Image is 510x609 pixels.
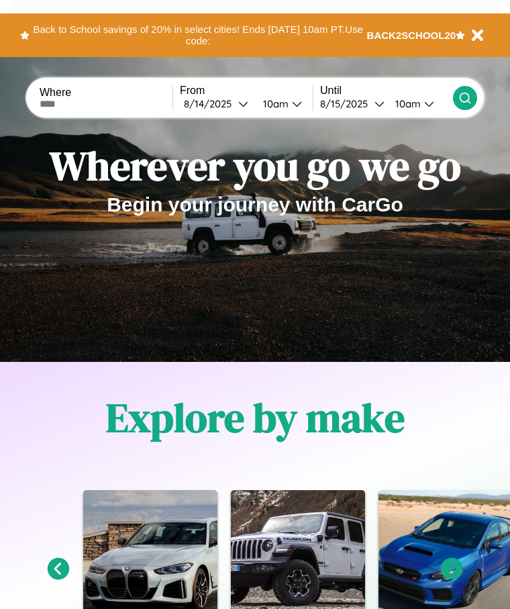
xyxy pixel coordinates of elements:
div: 10am [389,97,424,110]
div: 8 / 15 / 2025 [320,97,374,110]
label: Until [320,85,453,97]
button: 10am [385,97,453,111]
label: From [180,85,313,97]
button: Back to School savings of 20% in select cities! Ends [DATE] 10am PT.Use code: [30,20,367,50]
div: 8 / 14 / 2025 [184,97,238,110]
button: 10am [252,97,313,111]
h1: Explore by make [106,390,405,445]
div: 10am [256,97,292,110]
b: BACK2SCHOOL20 [367,30,456,41]
button: 8/14/2025 [180,97,252,111]
label: Where [40,87,172,99]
